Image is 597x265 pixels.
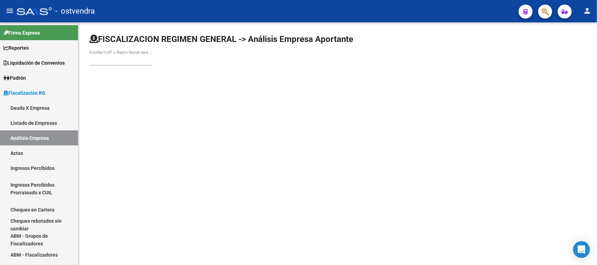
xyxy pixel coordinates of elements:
span: Fiscalización RG [3,89,45,97]
span: Firma Express [3,29,40,37]
div: Open Intercom Messenger [573,241,590,258]
span: - ostvendra [55,3,95,19]
h1: FISCALIZACION REGIMEN GENERAL -> Análisis Empresa Aportante [90,34,353,45]
span: Liquidación de Convenios [3,59,65,67]
span: Padrón [3,74,26,82]
span: Reportes [3,44,29,52]
mat-icon: person [583,7,591,15]
mat-icon: menu [6,7,14,15]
